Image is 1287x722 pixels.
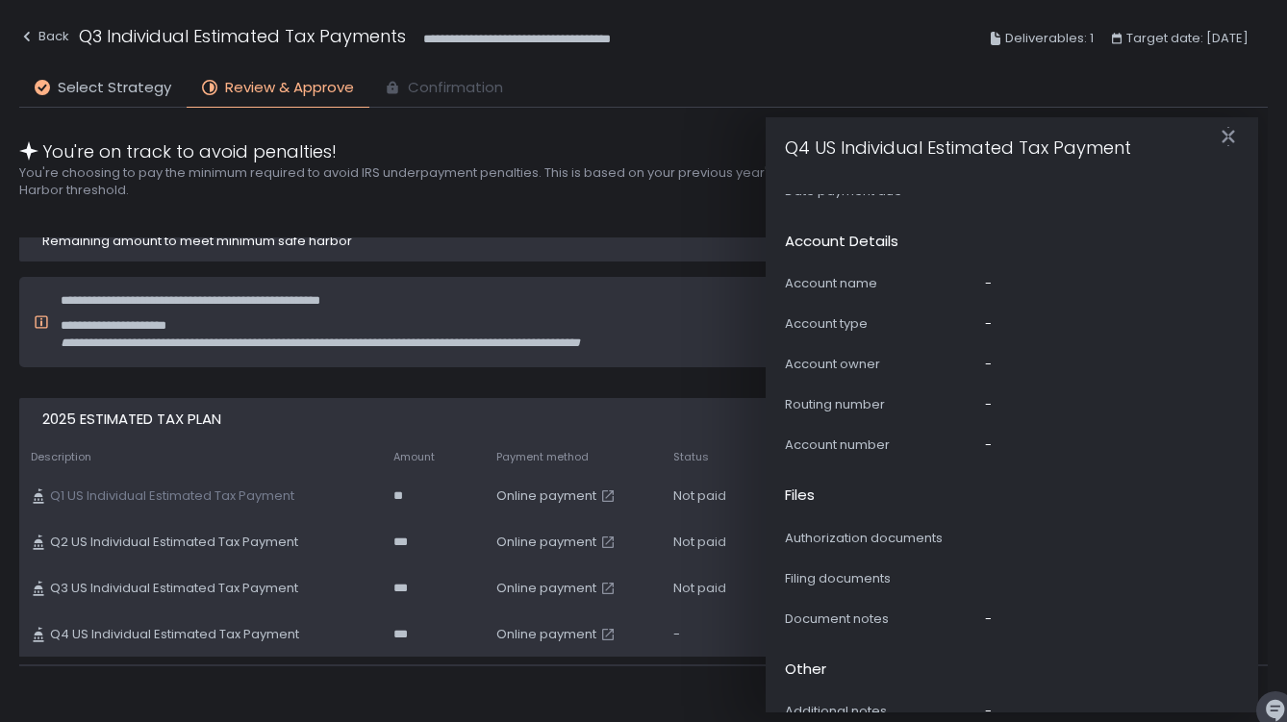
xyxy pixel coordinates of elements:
span: Deliverables: 1 [1005,27,1094,50]
div: - [985,356,992,373]
span: Online payment [496,534,596,551]
div: - [673,626,744,643]
span: Amount [393,450,435,464]
span: Q1 US Individual Estimated Tax Payment [50,487,294,505]
div: Not paid [673,534,744,551]
div: - [985,396,992,413]
h2: You're choosing to pay the minimum required to avoid IRS underpayment penalties. This is based on... [19,164,986,199]
span: Remaining amount to meet minimum safe harbor [42,233,352,250]
span: Review & Approve [225,77,354,99]
div: Routing number [785,396,977,413]
div: Authorization documents [785,530,977,547]
span: Online payment [496,580,596,597]
div: Filing documents [785,570,977,587]
div: Account type [785,315,977,333]
span: Payment method [496,450,589,464]
span: Confirmation [408,77,503,99]
span: Status [673,450,709,464]
div: Not paid [673,487,744,505]
span: 2025 estimated tax plan [42,409,221,431]
span: Target date: [DATE] [1126,27,1249,50]
div: - [985,315,992,333]
span: Q2 US Individual Estimated Tax Payment [50,534,298,551]
h2: Files [785,485,815,507]
div: Account number [785,436,977,454]
div: Account name [785,275,977,292]
span: Q3 US Individual Estimated Tax Payment [50,580,298,597]
h2: Account details [785,231,898,253]
div: - [985,436,992,454]
div: Not paid [673,580,744,597]
div: Account owner [785,356,977,373]
span: Online payment [496,626,596,643]
h1: Q3 Individual Estimated Tax Payments [79,23,406,49]
span: You're on track to avoid penalties! [42,138,337,164]
span: Description [31,450,91,464]
span: Online payment [496,487,596,505]
span: Select Strategy [58,77,171,99]
span: Q4 US Individual Estimated Tax Payment [50,626,299,643]
button: Back [19,23,69,55]
div: - [985,275,992,292]
div: Back [19,25,69,48]
div: Document notes [785,610,977,628]
span: - [985,610,992,628]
